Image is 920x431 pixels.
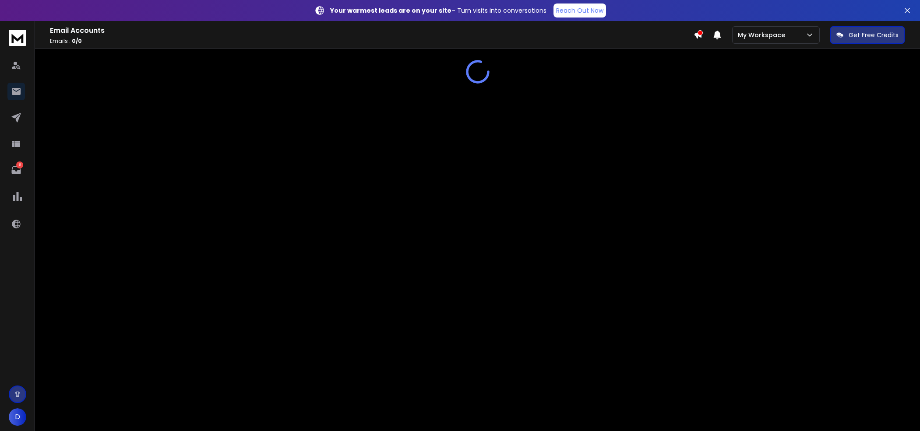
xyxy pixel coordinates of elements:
p: Get Free Credits [849,31,899,39]
a: 6 [7,161,25,179]
h1: Email Accounts [50,25,694,36]
button: D [9,408,26,426]
a: Reach Out Now [553,4,606,18]
p: Emails : [50,38,694,45]
span: 0 / 0 [72,37,82,45]
strong: Your warmest leads are on your site [330,6,451,15]
p: Reach Out Now [556,6,603,15]
p: – Turn visits into conversations [330,6,546,15]
button: Get Free Credits [830,26,905,44]
p: My Workspace [738,31,789,39]
img: logo [9,30,26,46]
p: 6 [16,161,23,168]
